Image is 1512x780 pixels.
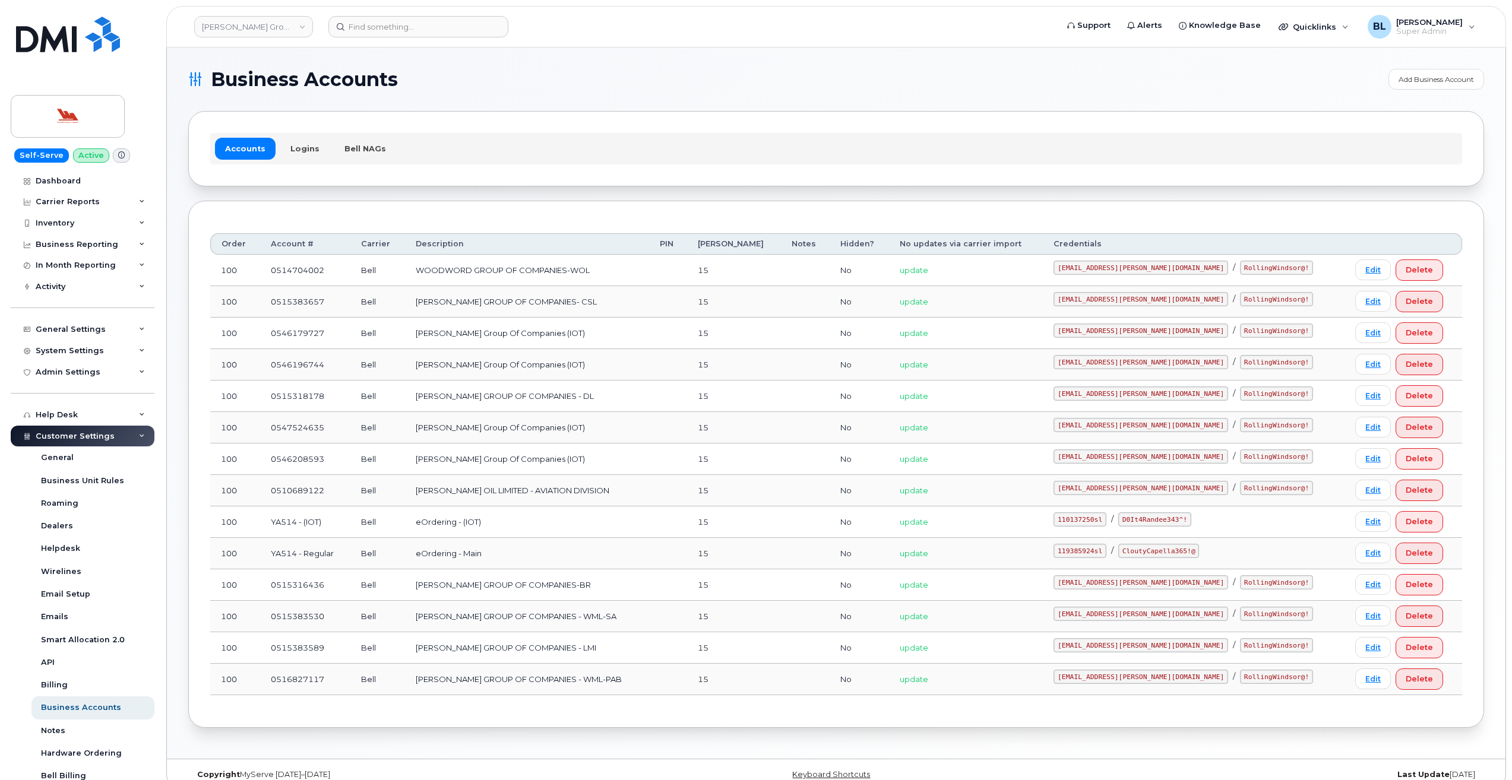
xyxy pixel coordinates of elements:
button: Delete [1396,543,1443,564]
span: / [1111,546,1114,555]
code: [EMAIL_ADDRESS][PERSON_NAME][DOMAIN_NAME] [1054,449,1228,464]
button: Delete [1396,480,1443,501]
span: Delete [1406,390,1433,401]
td: Bell [350,318,404,349]
code: [EMAIL_ADDRESS][PERSON_NAME][DOMAIN_NAME] [1054,418,1228,432]
td: No [830,538,889,569]
div: [DATE] [1052,770,1484,779]
td: [PERSON_NAME] Group Of Companies (IOT) [405,349,650,381]
td: Bell [350,255,404,286]
td: 0515383589 [260,632,351,664]
th: No updates via carrier import [889,233,1043,255]
td: YA514 - (IOT) [260,506,351,538]
td: [PERSON_NAME] GROUP OF COMPANIES - WML-PAB [405,664,650,695]
a: Add Business Account [1388,69,1484,90]
td: 15 [687,318,781,349]
code: [EMAIL_ADDRESS][PERSON_NAME][DOMAIN_NAME] [1054,355,1228,369]
th: Hidden? [830,233,889,255]
td: 0546208593 [260,443,351,475]
td: No [830,632,889,664]
td: 100 [210,381,260,412]
span: / [1233,294,1235,303]
span: update [900,423,928,432]
span: Delete [1406,453,1433,464]
code: [EMAIL_ADDRESS][PERSON_NAME][DOMAIN_NAME] [1054,670,1228,684]
button: Delete [1396,322,1443,344]
span: / [1233,451,1235,461]
td: No [830,506,889,538]
code: RollingWindsor@! [1240,355,1313,369]
td: No [830,286,889,318]
a: Edit [1355,605,1391,626]
span: Delete [1406,264,1433,275]
td: Bell [350,664,404,695]
td: [PERSON_NAME] GROUP OF COMPANIES - DL [405,381,650,412]
td: 15 [687,664,781,695]
code: [EMAIL_ADDRESS][PERSON_NAME][DOMAIN_NAME] [1054,261,1228,275]
td: 15 [687,538,781,569]
a: Edit [1355,448,1391,469]
td: No [830,475,889,506]
td: [PERSON_NAME] Group Of Companies (IOT) [405,318,650,349]
td: Bell [350,412,404,443]
span: Business Accounts [211,71,398,88]
code: [EMAIL_ADDRESS][PERSON_NAME][DOMAIN_NAME] [1054,292,1228,306]
td: Bell [350,475,404,506]
a: Edit [1355,511,1391,532]
code: [EMAIL_ADDRESS][PERSON_NAME][DOMAIN_NAME] [1054,481,1228,495]
span: / [1233,420,1235,429]
td: 100 [210,601,260,632]
span: Delete [1406,516,1433,527]
span: / [1233,483,1235,492]
button: Delete [1396,511,1443,532]
th: Notes [781,233,830,255]
span: update [900,580,928,589]
td: [PERSON_NAME] Group Of Companies (IOT) [405,443,650,475]
button: Delete [1396,448,1443,470]
strong: Last Update [1397,770,1450,779]
td: No [830,412,889,443]
td: 100 [210,664,260,695]
span: / [1233,262,1235,272]
td: 15 [687,569,781,601]
span: / [1233,388,1235,398]
code: 110137250sl [1054,512,1106,527]
td: [PERSON_NAME] GROUP OF COMPANIES - LMI [405,632,650,664]
td: 100 [210,475,260,506]
a: Edit [1355,259,1391,280]
span: / [1233,608,1235,618]
td: 15 [687,412,781,443]
button: Delete [1396,574,1443,595]
td: 0514704002 [260,255,351,286]
td: 100 [210,412,260,443]
a: Edit [1355,637,1391,658]
td: 15 [687,286,781,318]
button: Delete [1396,605,1443,627]
td: 15 [687,349,781,381]
a: Edit [1355,354,1391,375]
a: Edit [1355,385,1391,406]
code: CloutyCapella365!@ [1118,544,1199,558]
td: Bell [350,349,404,381]
span: Delete [1406,547,1433,559]
code: 119385924sl [1054,544,1106,558]
td: No [830,255,889,286]
td: Bell [350,286,404,318]
code: RollingWindsor@! [1240,481,1313,495]
span: update [900,265,928,275]
code: RollingWindsor@! [1240,261,1313,275]
code: RollingWindsor@! [1240,575,1313,589]
span: / [1233,671,1235,681]
td: 0546179727 [260,318,351,349]
button: Delete [1396,637,1443,658]
span: update [900,297,928,306]
td: Bell [350,538,404,569]
th: Order [210,233,260,255]
td: Bell [350,506,404,538]
code: RollingWindsor@! [1240,449,1313,464]
th: Account # [260,233,351,255]
a: Edit [1355,291,1391,312]
a: Edit [1355,574,1391,595]
td: 15 [687,601,781,632]
span: / [1233,325,1235,335]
